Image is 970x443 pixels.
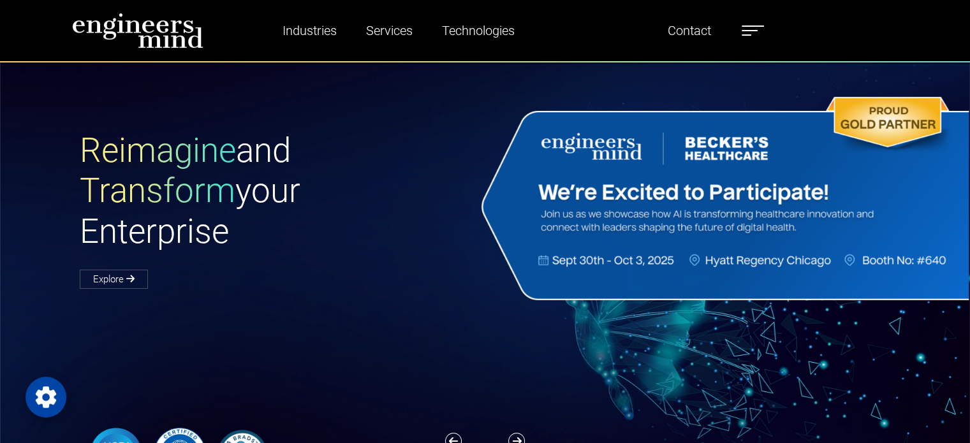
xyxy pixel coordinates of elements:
img: logo [72,13,203,48]
a: Services [361,16,418,45]
span: Reimagine [80,131,236,170]
a: Contact [663,16,716,45]
a: Technologies [437,16,520,45]
span: Transform [80,171,235,210]
a: Explore [80,270,148,289]
a: Industries [277,16,342,45]
img: Website Banner [476,93,969,304]
h1: and your Enterprise [80,131,485,252]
